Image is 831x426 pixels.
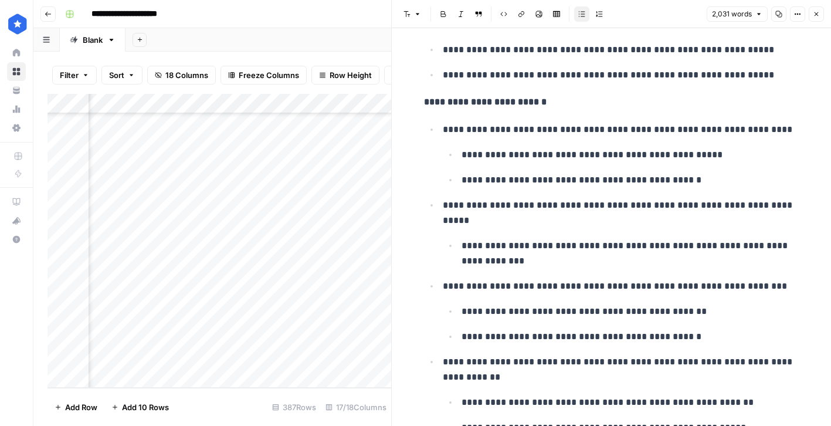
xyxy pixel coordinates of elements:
[83,34,103,46] div: Blank
[60,69,79,81] span: Filter
[7,43,26,62] a: Home
[122,401,169,413] span: Add 10 Rows
[330,69,372,81] span: Row Height
[109,69,124,81] span: Sort
[147,66,216,84] button: 18 Columns
[7,100,26,119] a: Usage
[165,69,208,81] span: 18 Columns
[52,66,97,84] button: Filter
[707,6,768,22] button: 2,031 words
[7,119,26,137] a: Settings
[7,192,26,211] a: AirOps Academy
[7,62,26,81] a: Browse
[712,9,752,19] span: 2,031 words
[7,81,26,100] a: Your Data
[60,28,126,52] a: Blank
[7,13,28,35] img: ConsumerAffairs Logo
[104,398,176,417] button: Add 10 Rows
[48,398,104,417] button: Add Row
[7,211,26,230] button: What's new?
[221,66,307,84] button: Freeze Columns
[7,230,26,249] button: Help + Support
[8,212,25,229] div: What's new?
[311,66,379,84] button: Row Height
[65,401,97,413] span: Add Row
[321,398,391,417] div: 17/18 Columns
[267,398,321,417] div: 387 Rows
[239,69,299,81] span: Freeze Columns
[7,9,26,39] button: Workspace: ConsumerAffairs
[101,66,143,84] button: Sort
